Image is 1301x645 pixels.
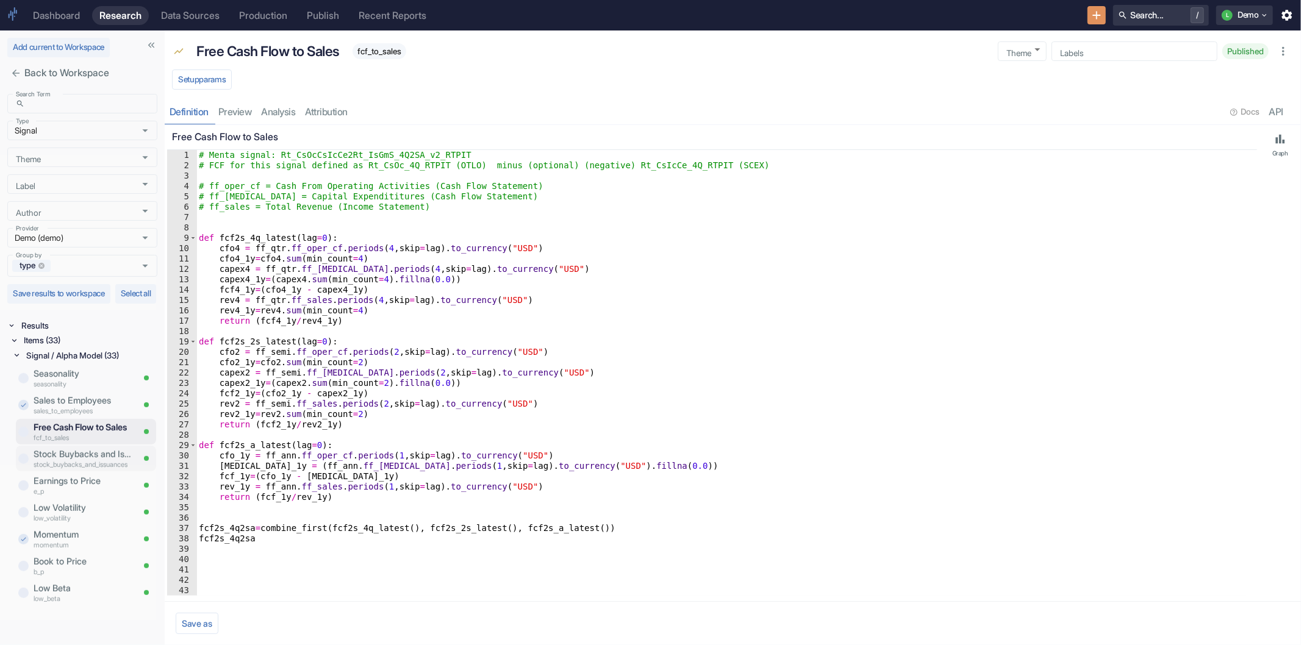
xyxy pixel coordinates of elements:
[34,459,133,469] p: stock_buybacks_and_issuances
[172,130,1252,144] p: Free Cash Flow to Sales
[34,432,133,443] p: fcf_to_sales
[299,6,346,25] a: Publish
[34,474,133,488] p: Earnings to Price
[167,223,197,233] div: 8
[197,41,340,62] p: Free Cash Flow to Sales
[34,501,133,523] a: Low Volatilitylow_volatility
[167,368,197,378] div: 22
[12,260,51,272] div: type
[33,10,80,21] div: Dashboard
[1226,102,1264,122] button: Docs
[167,181,197,191] div: 4
[167,471,197,482] div: 32
[167,419,197,430] div: 27
[34,367,133,380] p: Seasonality
[167,565,197,575] div: 41
[172,69,232,90] button: Setupparams
[167,254,197,264] div: 11
[232,6,295,25] a: Production
[167,482,197,492] div: 33
[1088,6,1106,25] button: New Resource
[173,46,184,59] span: Signal
[24,66,109,80] p: Back to Workspace
[167,533,197,544] div: 38
[167,305,197,316] div: 16
[167,399,197,409] div: 25
[167,409,197,419] div: 26
[34,555,133,577] a: Book to Priceb_p
[154,6,227,25] a: Data Sources
[167,585,197,596] div: 43
[359,10,426,21] div: Recent Reports
[167,285,197,295] div: 14
[34,447,133,469] a: Stock Buybacks and Issuancesstock_buybacks_and_issuances
[167,461,197,471] div: 31
[34,367,133,389] a: Seasonalityseasonality
[34,501,133,515] p: Low Volatility
[170,106,209,118] div: Definition
[167,523,197,533] div: 37
[167,451,197,461] div: 30
[167,388,197,399] div: 24
[190,337,196,347] span: Toggle code folding, rows 19 through 27
[7,38,110,57] button: Add current to Workspace
[99,10,142,21] div: Research
[19,318,157,333] div: Results
[34,421,133,434] p: Free Cash Flow to Sales
[167,326,197,337] div: 18
[167,513,197,523] div: 36
[1222,10,1233,21] div: L
[167,212,197,223] div: 7
[92,6,149,25] a: Research
[167,191,197,202] div: 5
[34,528,99,550] a: Momentummomentum
[34,486,133,496] p: e_p
[7,284,110,304] button: Save results to workspace
[137,123,153,138] button: Open
[16,224,39,233] label: Provider
[165,99,1301,124] div: resource tabs
[351,6,434,25] a: Recent Reports
[167,430,197,440] div: 28
[167,243,197,254] div: 10
[167,233,197,243] div: 9
[190,233,196,243] span: Toggle code folding, rows 9 through 17
[167,295,197,305] div: 15
[353,46,406,56] span: fcf_to_sales
[21,333,157,347] div: Items (33)
[167,274,197,285] div: 13
[16,90,50,99] label: Search Term
[137,176,153,192] button: Open
[1216,5,1273,25] button: LDemo
[34,379,133,389] p: seasonality
[15,260,40,271] span: type
[34,540,99,550] p: momentum
[34,513,133,523] p: low_volatility
[167,575,197,585] div: 42
[34,582,133,604] a: Low Betalow_beta
[167,554,197,565] div: 40
[1222,46,1269,56] span: Published
[7,65,24,82] button: close
[34,421,133,443] a: Free Cash Flow to Salesfcf_to_sales
[143,37,160,54] button: Collapse Sidebar
[167,160,197,171] div: 2
[34,528,99,541] p: Momentum
[26,6,87,25] a: Dashboard
[34,582,133,595] p: Low Beta
[34,555,133,568] p: Book to Price
[34,394,133,407] p: Sales to Employees
[137,258,153,274] button: Open
[34,474,133,496] a: Earnings to Pricee_p
[167,544,197,554] div: 39
[167,316,197,326] div: 17
[34,593,133,604] p: low_beta
[137,203,153,219] button: Open
[34,447,133,461] p: Stock Buybacks and Issuances
[167,357,197,368] div: 21
[34,405,133,416] p: sales_to_employees
[167,378,197,388] div: 23
[16,117,29,126] label: Type
[190,440,196,451] span: Toggle code folding, rows 29 through 34
[1113,5,1209,26] button: Search.../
